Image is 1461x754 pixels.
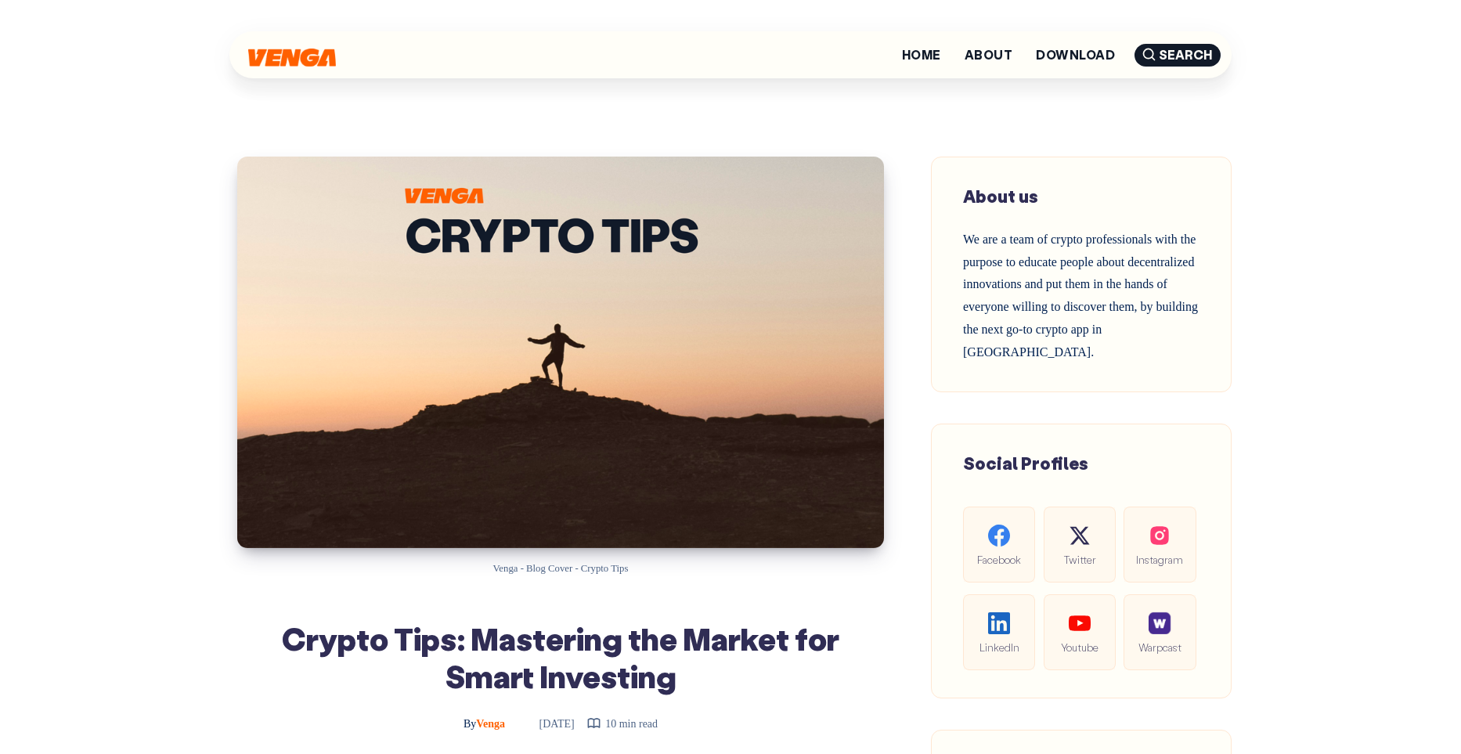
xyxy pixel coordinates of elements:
span: LinkedIn [976,638,1023,656]
span: Social Profiles [963,452,1088,474]
a: Youtube [1044,594,1116,670]
a: Home [902,49,941,61]
span: Facebook [976,550,1023,568]
a: About [965,49,1012,61]
div: 10 min read [586,714,658,734]
a: Download [1036,49,1115,61]
img: social-linkedin.be646fe421ccab3a2ad91cb58bdc9694.svg [988,612,1010,634]
span: Venga - Blog Cover - Crypto Tips [493,563,629,574]
img: social-warpcast.e8a23a7ed3178af0345123c41633f860.png [1149,612,1171,634]
span: Instagram [1136,550,1183,568]
h1: Crypto Tips: Mastering the Market for Smart Investing [276,619,845,694]
span: Search [1135,44,1221,67]
a: LinkedIn [963,594,1035,670]
span: Warpcast [1136,638,1183,656]
img: social-youtube.99db9aba05279f803f3e7a4a838dfb6c.svg [1069,612,1091,634]
a: Twitter [1044,507,1116,583]
span: Venga [464,718,505,730]
a: ByVenga [464,718,508,730]
time: [DATE] [518,718,575,730]
span: We are a team of crypto professionals with the purpose to educate people about decentralized inno... [963,233,1198,359]
span: Twitter [1056,550,1103,568]
img: Crypto Tips: Mastering the Market for Smart Investing [237,157,884,548]
span: By [464,718,476,730]
a: Warpcast [1124,594,1196,670]
img: Venga Blog [248,49,336,67]
span: About us [963,185,1038,207]
a: Facebook [963,507,1035,583]
span: Youtube [1056,638,1103,656]
a: Instagram [1124,507,1196,583]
